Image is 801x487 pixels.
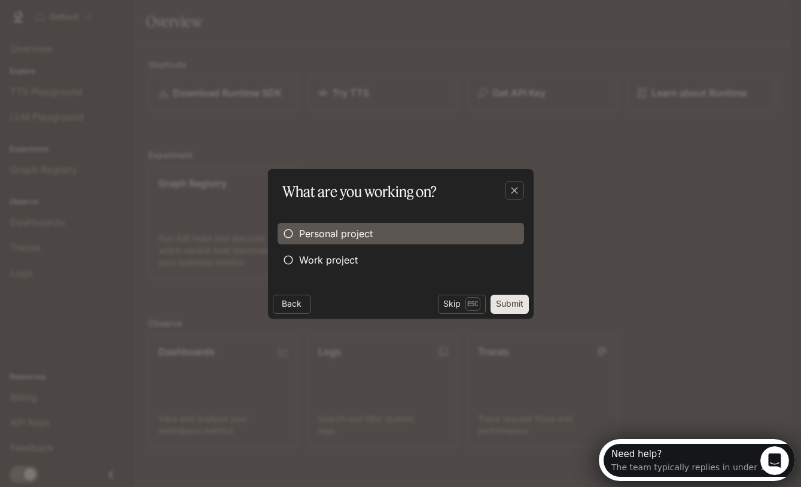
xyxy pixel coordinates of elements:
[273,295,311,314] button: Back
[465,297,480,310] p: Esc
[599,439,795,481] iframe: Intercom live chat discovery launcher
[282,181,437,202] p: What are you working on?
[13,20,172,32] div: The team typically replies in under 1h
[760,446,789,475] iframe: Intercom live chat
[5,5,207,38] div: Open Intercom Messenger
[13,10,172,20] div: Need help?
[438,295,486,314] button: SkipEsc
[299,253,358,267] span: Work project
[299,226,373,241] span: Personal project
[491,295,529,314] button: Submit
